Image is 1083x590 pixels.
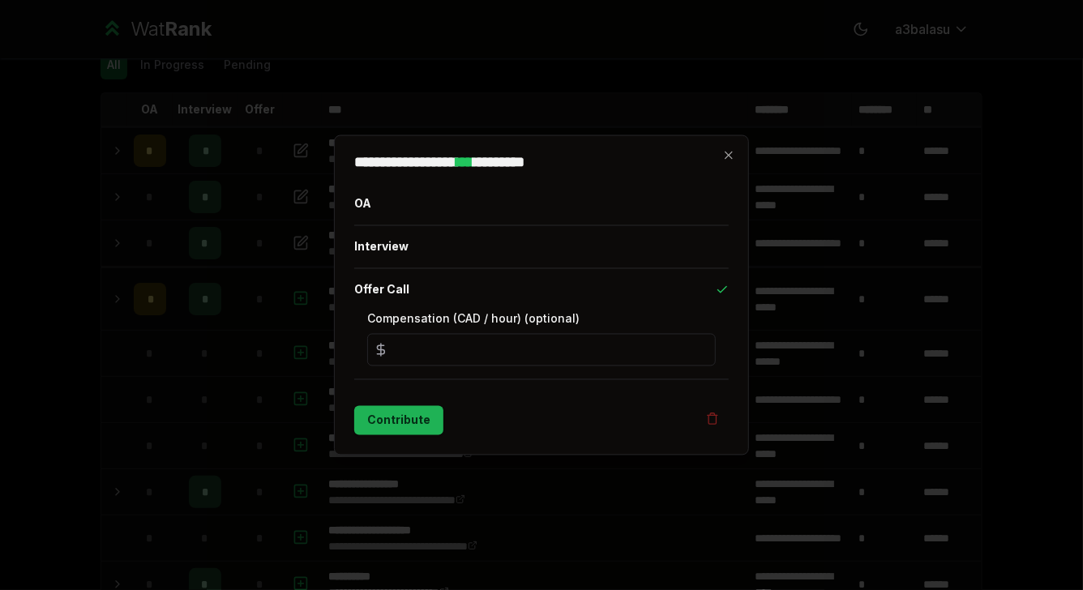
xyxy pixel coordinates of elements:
[354,268,729,310] button: Offer Call
[354,182,729,224] button: OA
[354,405,443,434] button: Contribute
[367,311,580,325] label: Compensation (CAD / hour) (optional)
[354,225,729,267] button: Interview
[354,310,729,378] div: Offer Call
